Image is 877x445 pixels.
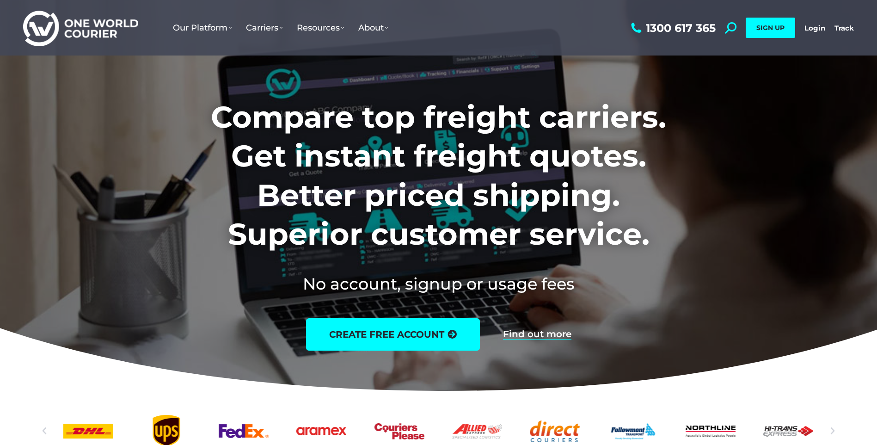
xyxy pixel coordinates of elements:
a: create free account [306,318,480,351]
h1: Compare top freight carriers. Get instant freight quotes. Better priced shipping. Superior custom... [150,98,727,254]
a: Track [834,24,854,32]
a: Login [804,24,825,32]
a: Resources [290,13,351,42]
span: SIGN UP [756,24,785,32]
a: About [351,13,395,42]
a: Find out more [503,329,571,340]
a: 1300 617 365 [629,22,716,34]
span: Resources [297,23,344,33]
span: About [358,23,388,33]
h2: No account, signup or usage fees [150,272,727,295]
a: Our Platform [166,13,239,42]
img: One World Courier [23,9,138,47]
a: Carriers [239,13,290,42]
a: SIGN UP [746,18,795,38]
span: Our Platform [173,23,232,33]
span: Carriers [246,23,283,33]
